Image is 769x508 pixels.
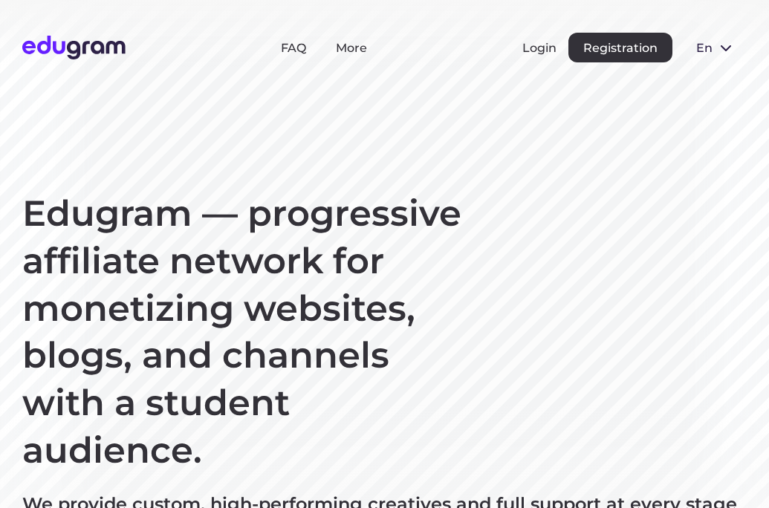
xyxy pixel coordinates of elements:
[568,33,672,62] button: Registration
[22,190,468,475] h1: Edugram — progressive affiliate network for monetizing websites, blogs, and channels with a stude...
[522,41,557,55] button: Login
[696,41,711,55] span: en
[22,36,126,59] img: Edugram Logo
[281,41,306,55] a: FAQ
[336,41,367,55] a: More
[684,33,747,62] button: en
